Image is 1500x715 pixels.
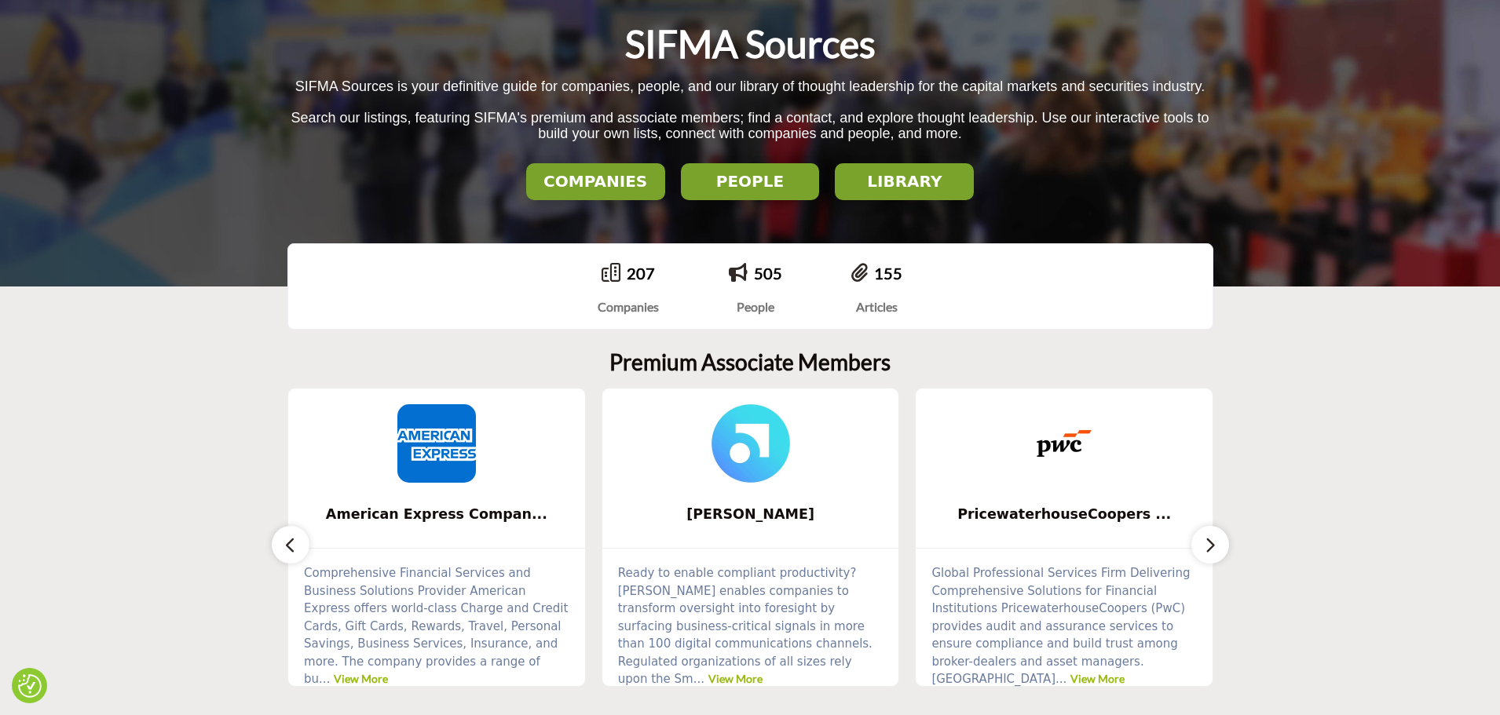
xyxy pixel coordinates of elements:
[754,264,782,283] a: 505
[291,110,1209,142] span: Search our listings, featuring SIFMA's premium and associate members; find a contact, and explore...
[288,494,585,535] a: American Express Compan...
[712,404,790,483] img: Smarsh
[874,264,902,283] a: 155
[598,297,659,316] div: Companies
[18,674,42,698] button: Consent Preferences
[18,674,42,698] img: Revisit consent button
[939,494,1189,535] b: PricewaterhouseCoopers LLP
[840,172,969,191] h2: LIBRARY
[531,172,660,191] h2: COMPANIES
[312,494,562,535] b: American Express Company
[693,672,704,686] span: ...
[916,494,1213,535] a: PricewaterhouseCoopers ...
[319,672,330,686] span: ...
[627,264,655,283] a: 207
[618,564,884,688] p: Ready to enable compliant productivity? [PERSON_NAME] enables companies to transform oversight in...
[708,672,763,685] a: View More
[312,504,562,524] span: American Express Compan...
[1070,672,1125,685] a: View More
[334,672,388,685] a: View More
[625,20,876,68] h1: SIFMA Sources
[686,172,815,191] h2: PEOPLE
[626,504,876,524] span: [PERSON_NAME]
[851,297,902,316] div: Articles
[939,504,1189,524] span: PricewaterhouseCoopers ...
[1025,404,1103,483] img: PricewaterhouseCoopers LLP
[526,163,665,200] button: COMPANIES
[626,494,876,535] b: Smarsh
[295,78,1205,94] span: SIFMA Sources is your definitive guide for companies, people, and our library of thought leadersh...
[1055,672,1066,686] span: ...
[931,564,1197,688] p: Global Professional Services Firm Delivering Comprehensive Solutions for Financial Institutions P...
[729,297,782,316] div: People
[681,163,820,200] button: PEOPLE
[304,564,569,688] p: Comprehensive Financial Services and Business Solutions Provider American Express offers world-cl...
[602,494,899,535] a: [PERSON_NAME]
[397,404,476,483] img: American Express Company
[835,163,974,200] button: LIBRARY
[609,349,891,376] h2: Premium Associate Members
